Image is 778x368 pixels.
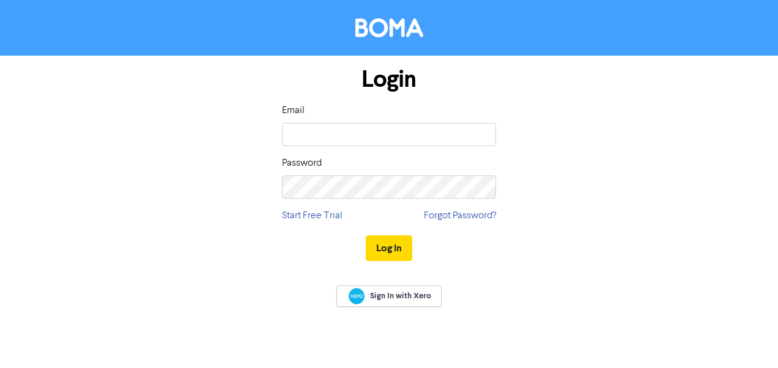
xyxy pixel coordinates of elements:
a: Start Free Trial [282,208,343,223]
img: Xero logo [349,288,365,304]
a: Sign In with Xero [336,285,442,307]
a: Forgot Password? [424,208,496,223]
span: Sign In with Xero [370,290,431,301]
label: Password [282,156,322,171]
img: BOMA Logo [355,18,423,37]
label: Email [282,103,305,118]
button: Log In [366,235,412,261]
h1: Login [282,65,496,94]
